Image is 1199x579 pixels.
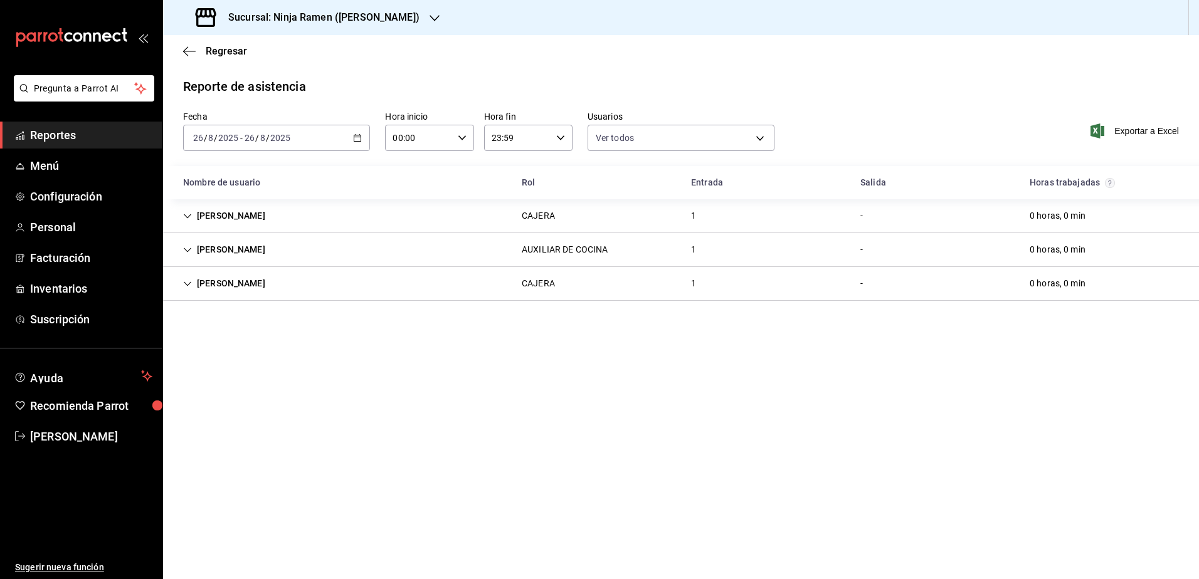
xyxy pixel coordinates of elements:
span: [PERSON_NAME] [30,428,152,445]
div: CAJERA [522,277,555,290]
div: Cell [173,204,275,227]
div: CAJERA [522,209,555,222]
div: HeadCell [512,171,681,194]
div: Row [163,267,1199,301]
div: Cell [512,204,565,227]
span: Personal [30,219,152,236]
button: Regresar [183,45,247,57]
div: Head [163,166,1199,199]
div: Cell [850,238,873,261]
span: Recomienda Parrot [30,397,152,414]
div: Reporte de asistencia [183,77,306,96]
span: Suscripción [30,311,152,328]
span: Ayuda [30,368,136,383]
input: -- [244,133,255,143]
div: Cell [1020,272,1096,295]
input: ---- [218,133,239,143]
div: AUXILIAR DE COCINA [522,243,608,256]
span: / [255,133,259,143]
span: - [240,133,243,143]
input: ---- [270,133,291,143]
span: / [204,133,208,143]
div: Cell [681,238,706,261]
div: Cell [1020,204,1096,227]
div: Cell [512,272,565,295]
label: Usuarios [588,112,774,121]
div: Cell [173,272,275,295]
span: / [214,133,218,143]
button: open_drawer_menu [138,33,148,43]
div: HeadCell [1020,171,1189,194]
h3: Sucursal: Ninja Ramen ([PERSON_NAME]) [218,10,420,25]
input: -- [208,133,214,143]
a: Pregunta a Parrot AI [9,91,154,104]
div: Cell [1020,238,1096,261]
div: Cell [850,204,873,227]
span: Ver todos [596,132,634,144]
span: Facturación [30,249,152,266]
label: Fecha [183,112,370,121]
label: Hora fin [484,112,573,121]
div: Cell [850,272,873,295]
input: -- [193,133,204,143]
svg: El total de horas trabajadas por usuario es el resultado de la suma redondeada del registro de ho... [1105,178,1115,188]
button: Exportar a Excel [1093,123,1179,138]
div: Row [163,199,1199,233]
div: Cell [681,204,706,227]
span: Inventarios [30,280,152,297]
input: -- [260,133,266,143]
span: / [266,133,270,143]
span: Regresar [206,45,247,57]
div: Cell [173,238,275,261]
div: HeadCell [681,171,850,194]
div: HeadCell [173,171,512,194]
span: Menú [30,157,152,174]
div: HeadCell [850,171,1020,194]
span: Sugerir nueva función [15,561,152,574]
div: Cell [512,238,618,261]
label: Hora inicio [385,112,473,121]
span: Configuración [30,188,152,205]
div: Row [163,233,1199,267]
button: Pregunta a Parrot AI [14,75,154,102]
span: Pregunta a Parrot AI [34,82,135,95]
span: Reportes [30,127,152,143]
div: Cell [681,272,706,295]
div: Container [163,166,1199,301]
